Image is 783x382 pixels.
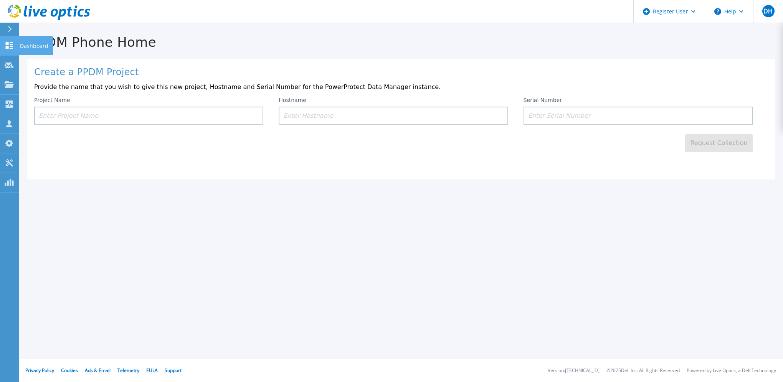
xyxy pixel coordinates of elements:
label: Project Name [34,97,70,103]
button: Request Collection [685,134,753,152]
li: Powered by Live Optics, a Dell Technology [687,368,776,373]
h1: PPDM Phone Home [19,35,783,50]
a: Support [165,367,182,374]
a: Ads & Email [85,367,111,374]
a: Privacy Policy [25,367,54,374]
input: Enter Serial Number [524,107,753,125]
li: Version: [TECHNICAL_ID] [548,368,600,373]
a: Telemetry [117,367,139,374]
p: Dashboard [20,36,48,56]
span: DH [763,8,773,14]
label: Serial Number [524,97,562,103]
input: Enter Hostname [279,107,508,125]
h1: Create a PPDM Project [34,67,768,78]
li: © 2025 Dell Inc. All Rights Reserved [606,368,680,373]
p: Provide the name that you wish to give this new project, Hostname and Serial Number for the Power... [34,84,768,91]
a: EULA [146,367,158,374]
label: Hostname [279,97,306,103]
input: Enter Project Name [34,107,263,125]
a: Cookies [61,367,78,374]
